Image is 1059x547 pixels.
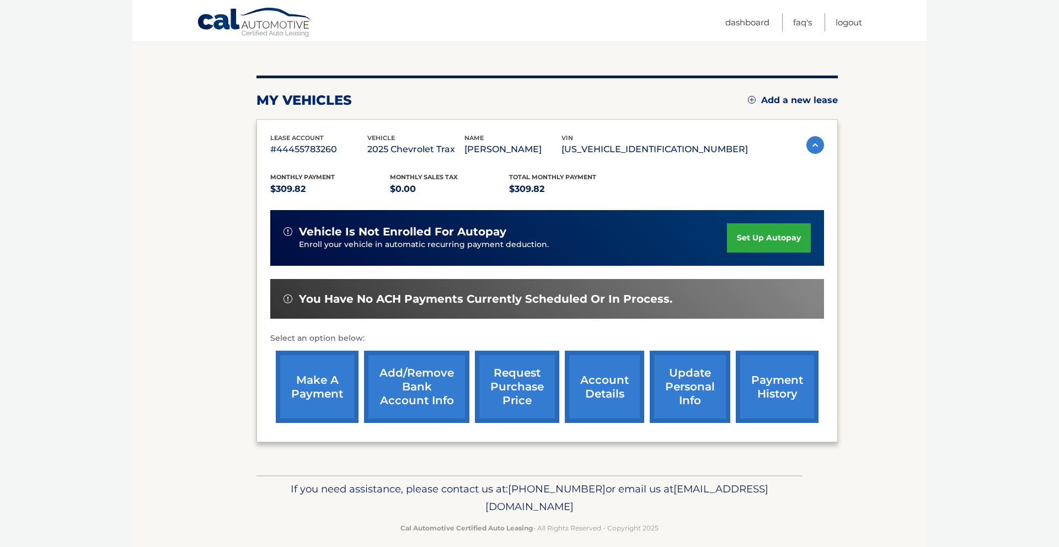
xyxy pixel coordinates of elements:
p: Enroll your vehicle in automatic recurring payment deduction. [299,239,727,251]
span: lease account [270,134,324,142]
span: Total Monthly Payment [509,173,596,181]
a: update personal info [650,351,730,423]
a: set up autopay [727,223,811,253]
a: Logout [836,13,862,31]
a: account details [565,351,644,423]
span: vehicle [367,134,395,142]
a: payment history [736,351,819,423]
span: Monthly sales Tax [390,173,458,181]
span: Monthly Payment [270,173,335,181]
p: If you need assistance, please contact us at: or email us at [264,480,795,516]
a: make a payment [276,351,359,423]
strong: Cal Automotive Certified Auto Leasing [400,524,533,532]
a: request purchase price [475,351,559,423]
p: #44455783260 [270,142,367,157]
span: vin [561,134,573,142]
a: Cal Automotive [197,7,313,39]
span: You have no ACH payments currently scheduled or in process. [299,292,672,306]
img: add.svg [748,96,756,104]
p: 2025 Chevrolet Trax [367,142,464,157]
p: $0.00 [390,181,510,197]
p: Select an option below: [270,332,824,345]
img: alert-white.svg [284,227,292,236]
p: [US_VEHICLE_IDENTIFICATION_NUMBER] [561,142,748,157]
span: vehicle is not enrolled for autopay [299,225,506,239]
p: $309.82 [509,181,629,197]
img: alert-white.svg [284,294,292,303]
img: accordion-active.svg [806,136,824,154]
p: $309.82 [270,181,390,197]
h2: my vehicles [256,92,352,109]
span: [EMAIL_ADDRESS][DOMAIN_NAME] [485,482,768,513]
a: FAQ's [793,13,812,31]
a: Add/Remove bank account info [364,351,469,423]
p: - All Rights Reserved - Copyright 2025 [264,522,795,534]
span: [PHONE_NUMBER] [508,482,606,495]
a: Add a new lease [748,95,838,106]
a: Dashboard [725,13,769,31]
span: name [464,134,484,142]
p: [PERSON_NAME] [464,142,561,157]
